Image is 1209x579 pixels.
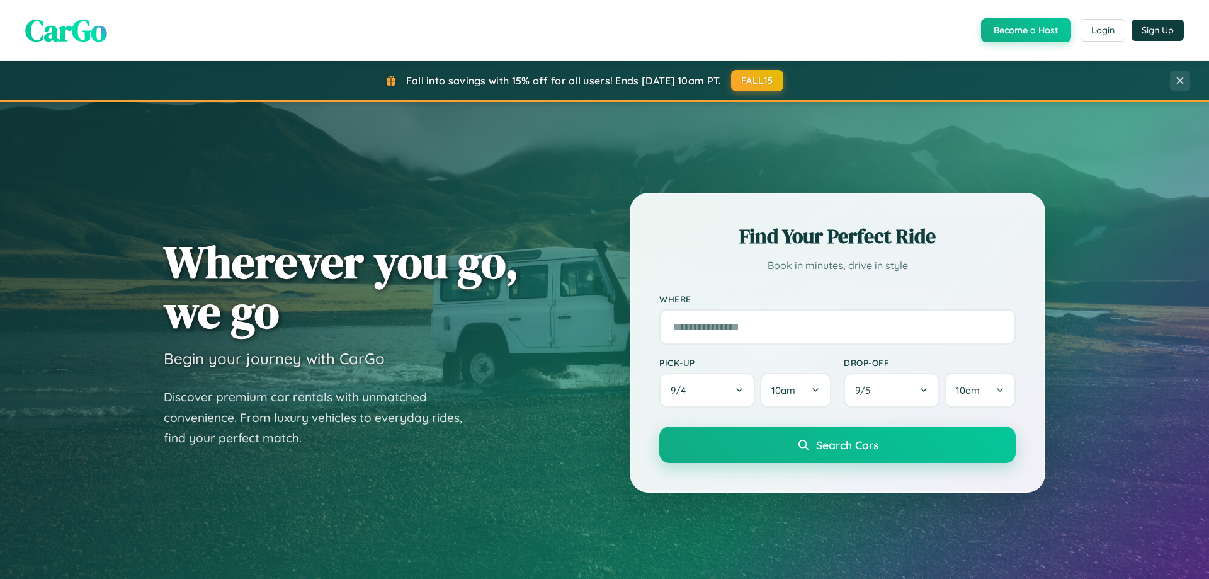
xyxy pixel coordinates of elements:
[164,349,385,368] h3: Begin your journey with CarGo
[671,384,692,396] span: 9 / 4
[855,384,877,396] span: 9 / 5
[659,256,1016,275] p: Book in minutes, drive in style
[164,237,519,336] h1: Wherever you go, we go
[1081,19,1125,42] button: Login
[731,70,784,91] button: FALL15
[659,294,1016,304] label: Where
[844,357,1016,368] label: Drop-off
[659,373,755,408] button: 9/4
[659,222,1016,250] h2: Find Your Perfect Ride
[1132,20,1184,41] button: Sign Up
[956,384,980,396] span: 10am
[164,387,479,449] p: Discover premium car rentals with unmatched convenience. From luxury vehicles to everyday rides, ...
[771,384,795,396] span: 10am
[981,18,1071,42] button: Become a Host
[659,427,1016,463] button: Search Cars
[844,373,939,408] button: 9/5
[659,357,831,368] label: Pick-up
[25,9,107,51] span: CarGo
[406,74,722,87] span: Fall into savings with 15% off for all users! Ends [DATE] 10am PT.
[816,438,878,452] span: Search Cars
[945,373,1016,408] button: 10am
[760,373,831,408] button: 10am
